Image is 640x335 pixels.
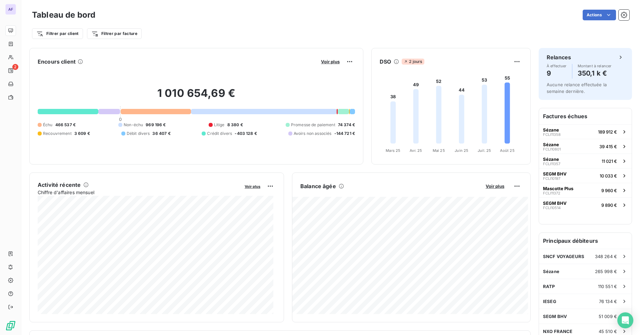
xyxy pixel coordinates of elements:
[433,148,445,153] tspan: Mai 25
[294,131,332,137] span: Avoirs non associés
[87,28,142,39] button: Filtrer par facture
[12,64,18,70] span: 2
[539,183,632,197] button: Mascotte PlusFCLI113729 960 €
[32,9,95,21] h3: Tableau de bord
[334,131,355,137] span: -144 721 €
[207,131,232,137] span: Crédit divers
[547,53,571,61] h6: Relances
[599,329,617,334] span: 45 510 €
[600,173,617,178] span: 10 033 €
[55,122,76,128] span: 466 537 €
[539,108,632,124] h6: Factures échues
[32,28,83,39] button: Filtrer par client
[227,122,243,128] span: 8 380 €
[543,171,567,176] span: SEGM BHV
[386,148,400,153] tspan: Mars 25
[5,65,16,76] a: 2
[578,68,612,79] h4: 350,1 k €
[543,314,567,319] span: SEGM BHV
[617,312,633,328] div: Open Intercom Messenger
[38,58,76,66] h6: Encours client
[410,148,422,153] tspan: Avr. 25
[578,64,612,68] span: Montant à relancer
[124,122,143,128] span: Non-échu
[119,117,122,122] span: 0
[484,183,506,189] button: Voir plus
[539,154,632,168] button: SézaneFCLI1135711 021 €
[478,148,491,153] tspan: Juil. 25
[214,122,225,128] span: Litige
[539,139,632,154] button: SézaneFCLI1080139 415 €
[543,147,561,151] span: FCLI10801
[601,188,617,193] span: 9 960 €
[543,269,559,274] span: Sézane
[543,133,561,137] span: FCLI11358
[543,200,567,206] span: SEGM BHV
[543,284,555,289] span: RATP
[547,64,567,68] span: À effectuer
[539,168,632,183] button: SEGM BHVFCLI1019710 033 €
[146,122,166,128] span: 969 196 €
[402,59,424,65] span: 2 jours
[595,254,617,259] span: 348 264 €
[245,184,260,189] span: Voir plus
[539,197,632,212] button: SEGM BHVFCLI105149 890 €
[300,182,336,190] h6: Balance âgée
[380,58,391,66] h6: DSO
[547,68,567,79] h4: 9
[500,148,515,153] tspan: Août 25
[338,122,355,128] span: 74 374 €
[43,122,53,128] span: Échu
[539,124,632,139] button: SézaneFCLI11358189 912 €
[598,129,617,135] span: 189 912 €
[539,233,632,249] h6: Principaux débiteurs
[543,127,559,133] span: Sézane
[583,10,616,20] button: Actions
[43,131,72,137] span: Recouvrement
[543,329,573,334] span: NXO FRANCE
[5,320,16,331] img: Logo LeanPay
[543,142,559,147] span: Sézane
[455,148,468,153] tspan: Juin 25
[486,183,504,189] span: Voir plus
[152,131,170,137] span: 36 407 €
[319,59,342,65] button: Voir plus
[321,59,340,64] span: Voir plus
[543,162,560,166] span: FCLI11357
[243,183,262,189] button: Voir plus
[599,144,617,149] span: 39 415 €
[599,314,617,319] span: 51 009 €
[598,284,617,289] span: 110 551 €
[601,202,617,208] span: 9 890 €
[543,254,584,259] span: SNCF VOYAGEURS
[595,269,617,274] span: 265 998 €
[547,82,607,94] span: Aucune relance effectuée la semaine dernière.
[543,176,560,180] span: FCLI10197
[38,181,81,189] h6: Activité récente
[291,122,335,128] span: Promesse de paiement
[127,131,150,137] span: Débit divers
[543,299,556,304] span: IESEG
[543,186,573,191] span: Mascotte Plus
[5,4,16,15] div: AF
[543,206,561,210] span: FCLI10514
[599,299,617,304] span: 76 134 €
[543,191,560,195] span: FCLI11372
[38,87,355,107] h2: 1 010 654,69 €
[602,159,617,164] span: 11 021 €
[38,189,240,196] span: Chiffre d'affaires mensuel
[543,157,559,162] span: Sézane
[74,131,90,137] span: 3 609 €
[235,131,257,137] span: -403 128 €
